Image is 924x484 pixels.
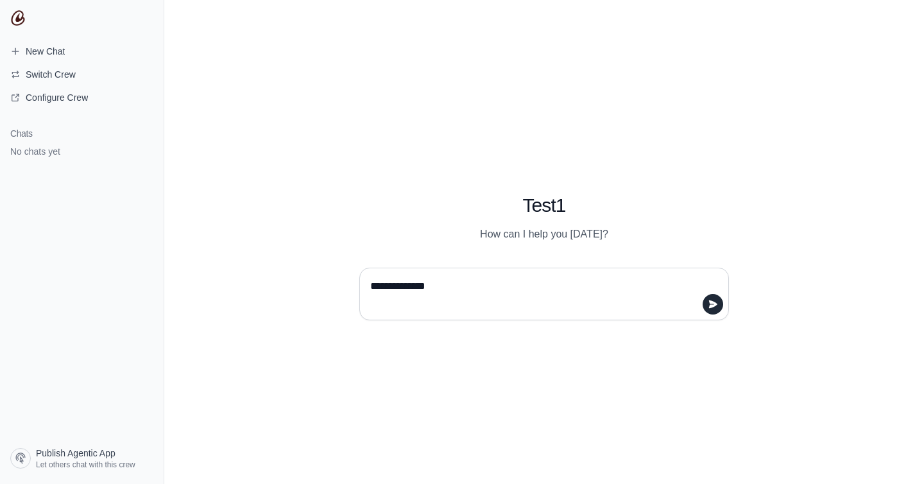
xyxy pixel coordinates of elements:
[5,41,158,62] a: New Chat
[10,10,26,26] img: CrewAI Logo
[5,64,158,85] button: Switch Crew
[36,460,135,470] span: Let others chat with this crew
[36,447,116,460] span: Publish Agentic App
[5,87,158,108] a: Configure Crew
[26,68,76,81] span: Switch Crew
[26,91,88,104] span: Configure Crew
[26,45,65,58] span: New Chat
[359,227,729,242] p: How can I help you [DATE]?
[359,194,729,217] h1: Test1
[5,443,158,474] a: Publish Agentic App Let others chat with this crew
